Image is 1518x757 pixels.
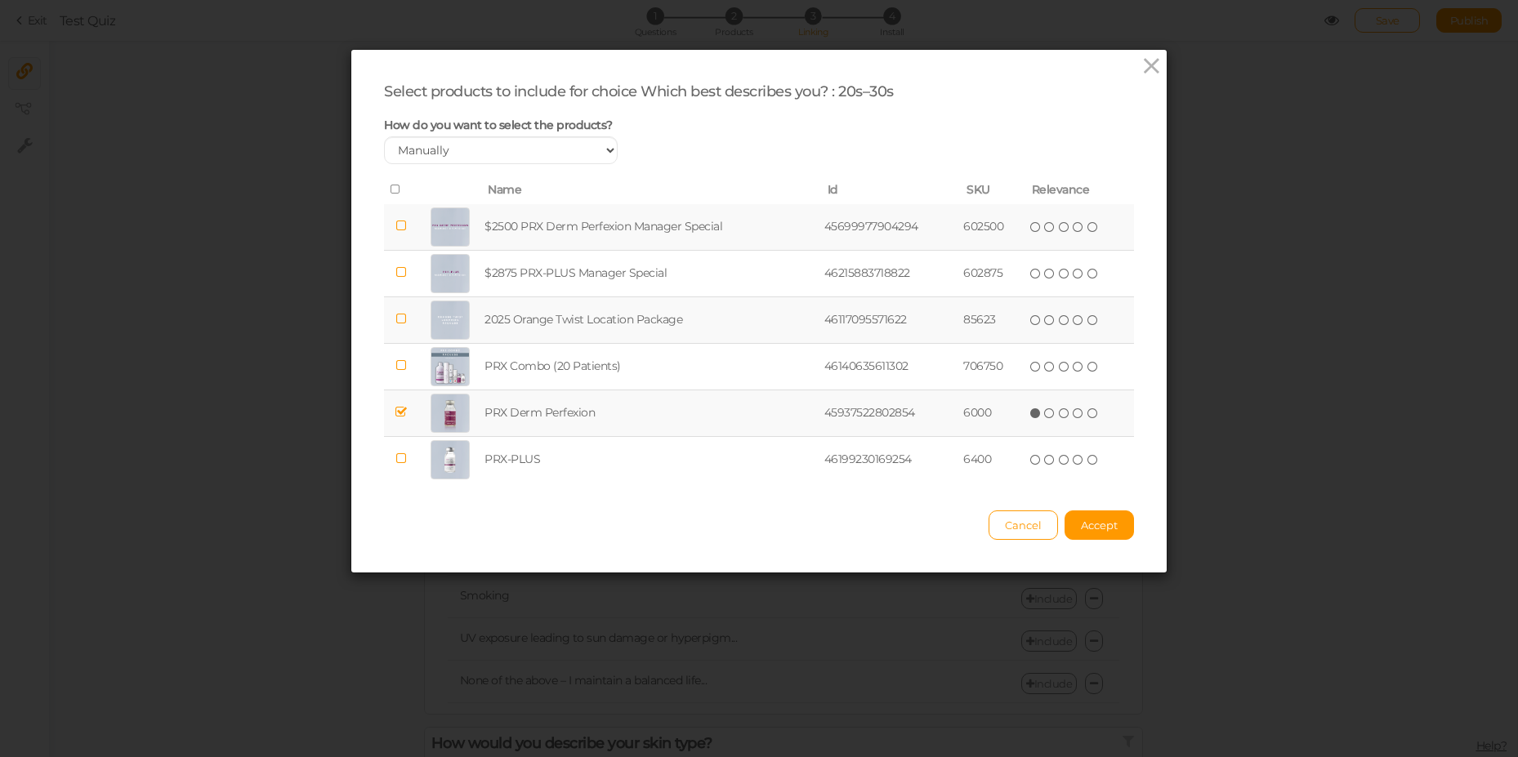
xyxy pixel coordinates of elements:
i: five [1087,407,1099,419]
i: three [1059,221,1070,233]
i: three [1059,314,1070,326]
i: four [1073,361,1084,372]
i: three [1059,361,1070,372]
i: four [1073,221,1084,233]
i: four [1073,314,1084,326]
td: $2500 PRX Derm Perfexion Manager Special [481,204,820,251]
i: two [1044,454,1056,465]
div: Select products to include for choice Which best describes you? : 20s–30s [384,82,1134,101]
td: 602500 [960,204,1025,251]
i: three [1059,407,1070,419]
span: Id [828,182,838,197]
i: five [1087,454,1099,465]
i: four [1073,268,1084,279]
i: three [1059,454,1070,465]
td: 46140635611302 [821,343,961,390]
th: Relevance [1025,176,1134,204]
i: five [1087,314,1099,326]
i: two [1044,268,1056,279]
td: 46117095571622 [821,296,961,343]
i: five [1087,361,1099,372]
td: 602875 [960,250,1025,296]
td: 46215883718822 [821,250,961,296]
td: 85623 [960,296,1025,343]
i: one [1030,361,1042,372]
i: two [1044,314,1056,326]
tr: $2500 PRX Derm Perfexion Manager Special 45699977904294 602500 [384,204,1134,251]
tr: $2875 PRX-PLUS Manager Special 46215883718822 602875 [384,250,1134,296]
i: one [1030,268,1042,279]
i: five [1087,221,1099,233]
td: PRX-PLUS [481,436,820,483]
td: PRX Derm Perfexion [481,390,820,436]
i: one [1030,314,1042,326]
button: Accept [1065,510,1134,540]
i: four [1073,454,1084,465]
tr: 2025 Orange Twist Location Package 46117095571622 85623 [384,296,1134,343]
i: two [1044,407,1056,419]
td: 45699977904294 [821,204,961,251]
th: SKU [960,176,1025,204]
button: Cancel [989,510,1058,540]
i: five [1087,268,1099,279]
i: one [1030,407,1042,419]
i: two [1044,361,1056,372]
i: two [1044,221,1056,233]
td: PRX Combo (20 Patients) [481,343,820,390]
td: 46199230169254 [821,436,961,483]
span: Accept [1081,519,1118,532]
td: 45937522802854 [821,390,961,436]
td: 706750 [960,343,1025,390]
i: three [1059,268,1070,279]
td: 2025 Orange Twist Location Package [481,296,820,343]
tr: PRX-PLUS 46199230169254 6400 [384,436,1134,483]
span: Cancel [1005,519,1042,532]
span: How do you want to select the products? [384,118,613,132]
i: four [1073,407,1084,419]
i: one [1030,454,1042,465]
td: 6400 [960,436,1025,483]
span: Name [488,182,521,197]
tr: PRX Derm Perfexion 45937522802854 6000 [384,390,1134,436]
td: 6000 [960,390,1025,436]
td: $2875 PRX-PLUS Manager Special [481,250,820,296]
tr: PRX Combo (20 Patients) 46140635611302 706750 [384,343,1134,390]
i: one [1030,221,1042,233]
